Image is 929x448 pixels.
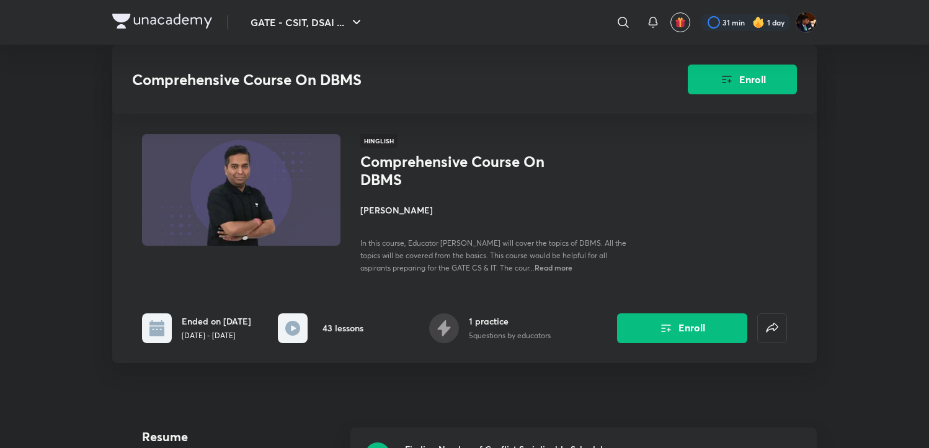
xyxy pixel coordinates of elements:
span: Read more [535,262,572,272]
span: In this course, Educator [PERSON_NAME] will cover the topics of DBMS. All the topics will be cove... [360,238,626,272]
h4: Resume [142,428,340,446]
h1: Comprehensive Course On DBMS [360,153,563,189]
img: streak [752,16,765,29]
p: 5 questions by educators [469,330,551,341]
button: Enroll [688,65,797,94]
button: avatar [670,12,690,32]
h6: 43 lessons [322,321,363,334]
span: Hinglish [360,134,398,148]
a: Company Logo [112,14,212,32]
h4: [PERSON_NAME] [360,204,638,217]
img: Company Logo [112,14,212,29]
img: Asmeet Gupta [796,12,817,33]
h6: Ended on [DATE] [182,315,251,328]
h6: 1 practice [469,315,551,328]
button: GATE - CSIT, DSAI ... [243,10,371,35]
img: Thumbnail [140,133,342,247]
img: avatar [675,17,686,28]
p: [DATE] - [DATE] [182,330,251,341]
button: Enroll [617,313,747,343]
button: false [757,313,787,343]
h3: Comprehensive Course On DBMS [132,71,618,89]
